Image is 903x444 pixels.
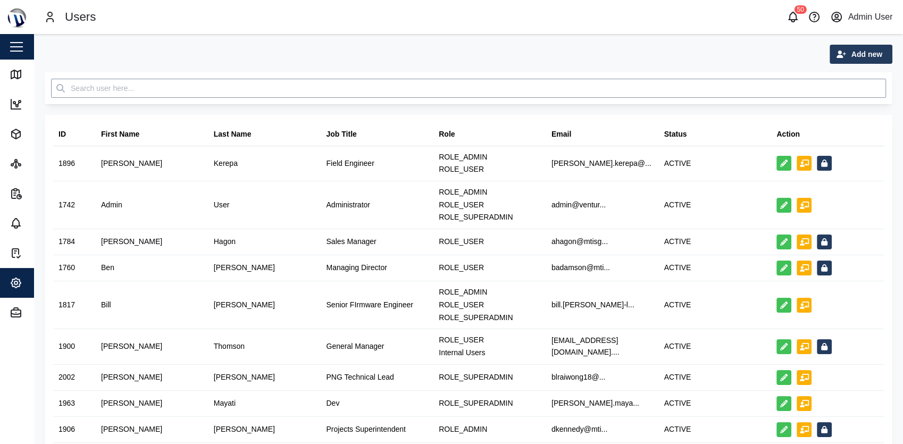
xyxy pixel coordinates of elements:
div: bill.[PERSON_NAME]-l... [551,299,634,311]
div: ahagon@mtisg... [551,236,608,248]
div: [PERSON_NAME].maya... [551,398,639,409]
div: 1900 [58,341,75,353]
div: [PERSON_NAME] [101,424,162,435]
div: ACTIVE [664,262,691,274]
div: ID [58,129,66,140]
div: Tasks [28,247,55,259]
span: Add new [851,45,882,63]
div: PNG Technical Lead [326,372,394,383]
div: ACTIVE [664,236,691,248]
div: ACTIVE [664,199,691,211]
img: Main Logo [5,5,29,29]
div: Email [551,129,571,140]
div: Sales Manager [326,236,376,248]
div: 1896 [58,158,75,170]
div: ROLE_ADMIN [439,187,513,198]
div: Hagon [214,236,236,248]
div: Action [776,129,800,140]
div: User [214,199,230,211]
div: 1963 [58,398,75,409]
div: 1760 [58,262,75,274]
div: ACTIVE [664,299,691,311]
div: 1906 [58,424,75,435]
div: Alarms [28,217,60,229]
div: ROLE_USER [439,262,484,274]
button: Admin User [828,10,894,24]
div: [PERSON_NAME] [101,398,162,409]
div: [PERSON_NAME] [101,236,162,248]
div: ACTIVE [664,158,691,170]
div: General Manager [326,341,384,353]
div: Mayati [214,398,236,409]
button: Add new [830,45,892,64]
div: 1784 [58,236,75,248]
div: ROLE_SUPERADMIN [439,212,513,223]
div: Managing Director [326,262,387,274]
div: Internal Users [439,347,485,359]
div: [PERSON_NAME] [214,299,275,311]
div: ACTIVE [664,372,691,383]
div: Role [439,129,455,140]
div: ROLE_SUPERADMIN [439,372,513,383]
div: blraiwong18@... [551,372,605,383]
div: [PERSON_NAME] [101,158,162,170]
div: 1817 [58,299,75,311]
div: Dev [326,398,339,409]
input: Search user here... [51,79,886,98]
div: Assets [28,128,58,140]
div: Ben [101,262,114,274]
div: 2002 [58,372,75,383]
div: ROLE_USER [439,334,485,346]
div: badamson@mti... [551,262,610,274]
div: Bill [101,299,111,311]
div: ROLE_USER [439,164,487,175]
div: ACTIVE [664,424,691,435]
div: Last Name [214,129,252,140]
div: Admin [28,307,57,319]
div: [PERSON_NAME] [214,372,275,383]
div: Settings [28,277,63,289]
div: [PERSON_NAME].kerepa@... [551,158,651,170]
div: Admin User [848,11,893,24]
div: Sites [28,158,53,170]
div: Kerepa [214,158,238,170]
div: Status [664,129,687,140]
div: [PERSON_NAME] [101,372,162,383]
div: ROLE_ADMIN [439,287,513,298]
div: [PERSON_NAME] [214,262,275,274]
div: ROLE_USER [439,236,484,248]
div: Job Title [326,129,356,140]
div: [PERSON_NAME] [101,341,162,353]
div: [EMAIL_ADDRESS][DOMAIN_NAME].... [551,335,654,358]
div: Map [28,69,51,80]
div: Projects Superintendent [326,424,405,435]
div: [PERSON_NAME] [214,424,275,435]
div: Admin [101,199,122,211]
div: Thomson [214,341,245,353]
div: Reports [28,188,62,199]
div: Dashboard [28,98,73,110]
div: ROLE_ADMIN [439,424,487,435]
div: admin@ventur... [551,199,606,211]
div: ACTIVE [664,398,691,409]
div: Administrator [326,199,370,211]
div: Senior FIrmware Engineer [326,299,413,311]
div: ROLE_SUPERADMIN [439,398,513,409]
div: ROLE_USER [439,199,513,211]
div: Users [65,8,96,27]
div: dkennedy@mti... [551,424,607,435]
div: Field Engineer [326,158,374,170]
div: First Name [101,129,139,140]
div: ACTIVE [664,341,691,353]
div: ROLE_ADMIN [439,152,487,163]
div: 50 [794,5,806,14]
div: ROLE_SUPERADMIN [439,312,513,324]
div: ROLE_USER [439,299,513,311]
div: 1742 [58,199,75,211]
